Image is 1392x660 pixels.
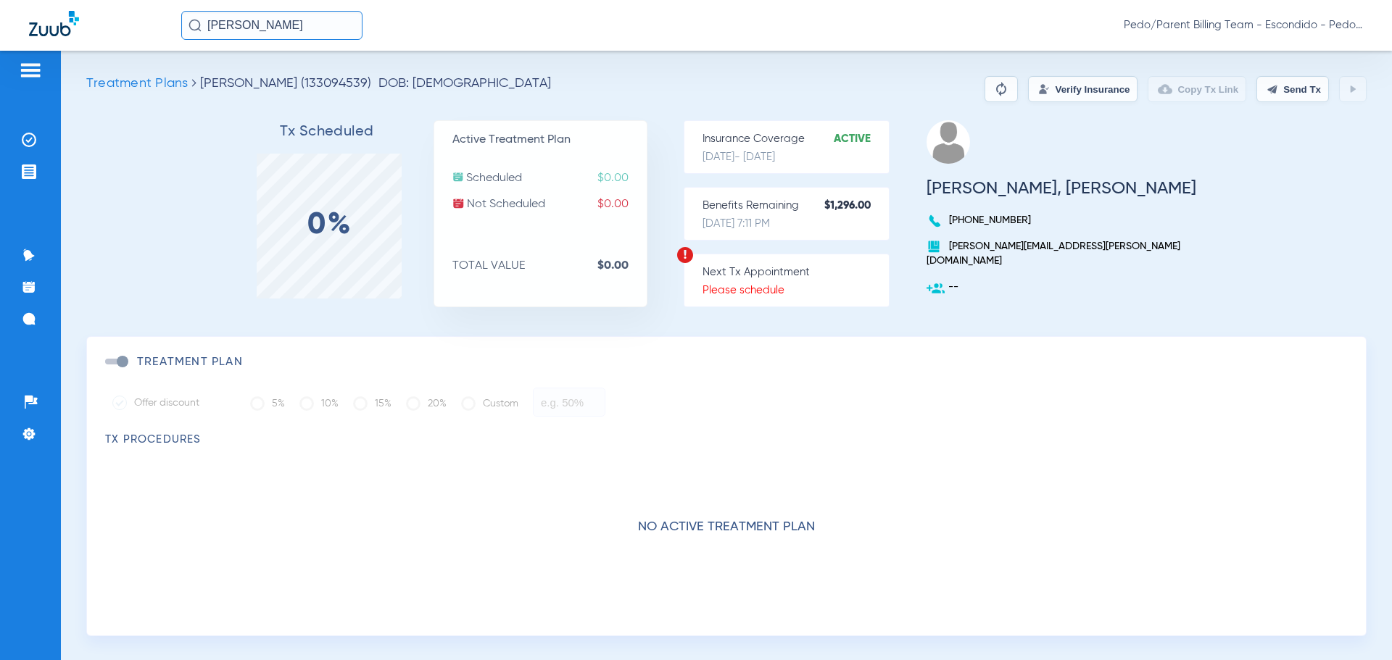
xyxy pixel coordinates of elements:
img: scheduled.svg [452,171,464,183]
label: 20% [406,389,447,418]
span: $0.00 [597,171,647,185]
span: Pedo/Parent Billing Team - Escondido - Pedo | The Super Dentists [1124,18,1363,33]
img: hamburger-icon [19,62,42,79]
strong: Active [834,132,889,146]
label: 15% [353,389,391,418]
p: TOTAL VALUE [452,259,647,273]
h3: Tx Scheduled [220,125,434,139]
img: Zuub Logo [29,11,79,36]
input: e.g. 50% [533,388,605,417]
img: profile.png [927,120,970,164]
p: Benefits Remaining [703,199,889,213]
img: not-scheduled.svg [452,197,465,209]
label: Custom [461,389,518,418]
p: Insurance Coverage [703,132,889,146]
button: Send Tx [1256,76,1329,102]
p: Next Tx Appointment [703,265,889,280]
label: 0% [307,218,353,233]
img: link-copy.png [1158,82,1172,96]
label: 5% [250,389,285,418]
h3: [PERSON_NAME], [PERSON_NAME] [927,181,1233,196]
img: warning.svg [676,246,694,264]
iframe: Chat Widget [1319,590,1392,660]
p: Active Treatment Plan [452,133,647,147]
img: Search Icon [188,19,202,32]
p: -- [927,280,1233,294]
span: $0.00 [597,197,647,212]
div: No active treatment plan [105,447,1348,628]
span: DOB: [DEMOGRAPHIC_DATA] [378,76,551,91]
h3: TX Procedures [105,433,1348,447]
span: [PERSON_NAME] (133094539) [200,77,371,90]
button: Copy Tx Link [1148,76,1246,102]
p: Please schedule [703,283,889,298]
p: [DATE] 7:11 PM [703,217,889,231]
input: Search for patients [181,11,362,40]
img: Verify Insurance [1038,83,1050,95]
button: Verify Insurance [1028,76,1138,102]
span: Treatment Plans [86,77,188,90]
label: 10% [299,389,339,418]
img: Reparse [993,80,1010,98]
img: add-user.svg [927,280,945,298]
p: Scheduled [452,171,647,185]
img: book.svg [927,239,941,254]
img: send.svg [1267,83,1278,95]
p: Not Scheduled [452,197,647,212]
strong: $0.00 [597,259,647,273]
p: [PERSON_NAME][EMAIL_ADDRESS][PERSON_NAME][DOMAIN_NAME] [927,239,1233,268]
h3: Treatment Plan [137,355,243,369]
label: Offer discount [112,396,228,410]
img: voice-call-b.svg [927,213,945,229]
strong: $1,296.00 [824,199,889,213]
p: [PHONE_NUMBER] [927,213,1233,227]
img: play.svg [1347,83,1359,95]
p: [DATE] - [DATE] [703,150,889,164]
